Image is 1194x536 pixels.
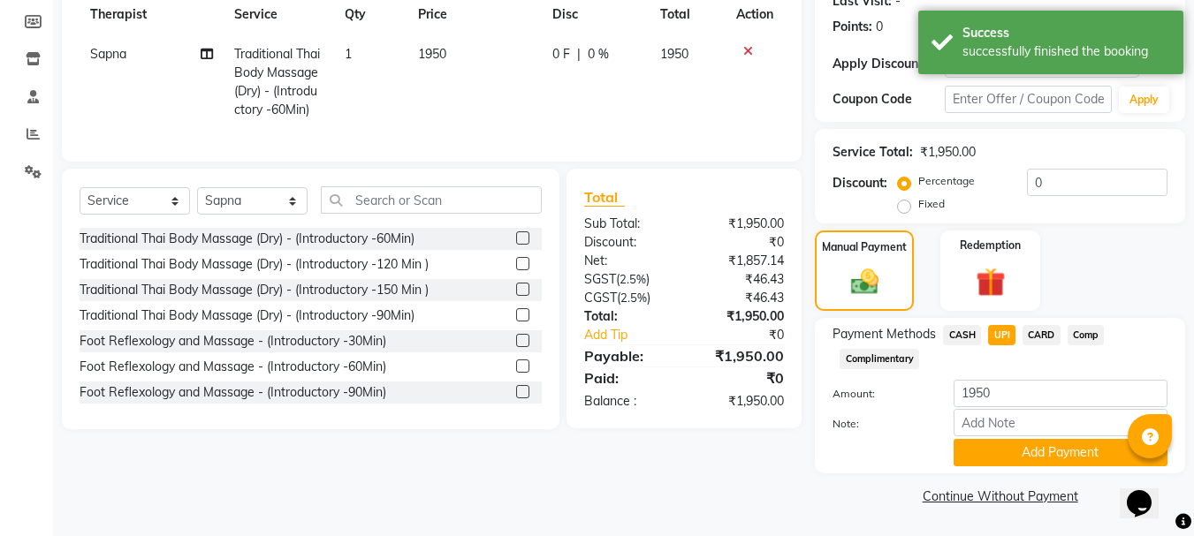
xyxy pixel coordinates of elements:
[571,367,684,389] div: Paid:
[80,281,429,299] div: Traditional Thai Body Massage (Dry) - (Introductory -150 Min )
[967,264,1015,300] img: _gift.svg
[684,233,797,252] div: ₹0
[620,272,646,286] span: 2.5%
[703,326,798,344] div: ₹0
[918,173,975,189] label: Percentage
[962,42,1170,61] div: successfully finished the booking
[920,143,976,162] div: ₹1,950.00
[571,392,684,411] div: Balance :
[840,349,919,369] span: Complimentary
[584,188,625,207] span: Total
[552,45,570,64] span: 0 F
[571,215,684,233] div: Sub Total:
[660,46,688,62] span: 1950
[684,345,797,366] div: ₹1,950.00
[822,239,907,255] label: Manual Payment
[571,326,703,344] a: Add Tip
[1068,325,1105,345] span: Comp
[584,271,616,287] span: SGST
[588,45,609,64] span: 0 %
[833,325,936,343] span: Payment Methods
[960,238,1021,253] label: Redemption
[80,255,429,274] div: Traditional Thai Body Massage (Dry) - (Introductory -120 Min )
[571,270,684,289] div: ( )
[234,46,320,117] span: Traditional Thai Body Massage (Dry) - (Introductory -60Min)
[80,306,414,325] div: Traditional Thai Body Massage (Dry) - (Introductory -90Min)
[345,46,352,62] span: 1
[571,307,684,326] div: Total:
[954,380,1167,407] input: Amount
[620,291,647,305] span: 2.5%
[833,90,944,109] div: Coupon Code
[80,358,386,376] div: Foot Reflexology and Massage - (Introductory -60Min)
[1023,325,1061,345] span: CARD
[80,383,386,402] div: Foot Reflexology and Massage - (Introductory -90Min)
[684,392,797,411] div: ₹1,950.00
[80,230,414,248] div: Traditional Thai Body Massage (Dry) - (Introductory -60Min)
[1120,465,1176,518] iframe: chat widget
[842,266,887,298] img: _cash.svg
[80,332,386,351] div: Foot Reflexology and Massage - (Introductory -30Min)
[90,46,126,62] span: Sapna
[818,487,1182,506] a: Continue Without Payment
[1119,87,1169,113] button: Apply
[571,233,684,252] div: Discount:
[684,270,797,289] div: ₹46.43
[684,252,797,270] div: ₹1,857.14
[571,252,684,270] div: Net:
[819,386,939,402] label: Amount:
[962,24,1170,42] div: Success
[684,307,797,326] div: ₹1,950.00
[833,174,887,193] div: Discount:
[584,290,617,306] span: CGST
[577,45,581,64] span: |
[876,18,883,36] div: 0
[954,439,1167,466] button: Add Payment
[918,196,945,212] label: Fixed
[954,409,1167,436] input: Add Note
[945,86,1112,113] input: Enter Offer / Coupon Code
[684,367,797,389] div: ₹0
[571,289,684,307] div: ( )
[684,215,797,233] div: ₹1,950.00
[943,325,981,345] span: CASH
[684,289,797,307] div: ₹46.43
[418,46,446,62] span: 1950
[833,18,872,36] div: Points:
[819,416,939,432] label: Note:
[833,143,913,162] div: Service Total:
[571,345,684,366] div: Payable:
[833,55,944,73] div: Apply Discount
[321,186,542,214] input: Search or Scan
[988,325,1015,345] span: UPI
